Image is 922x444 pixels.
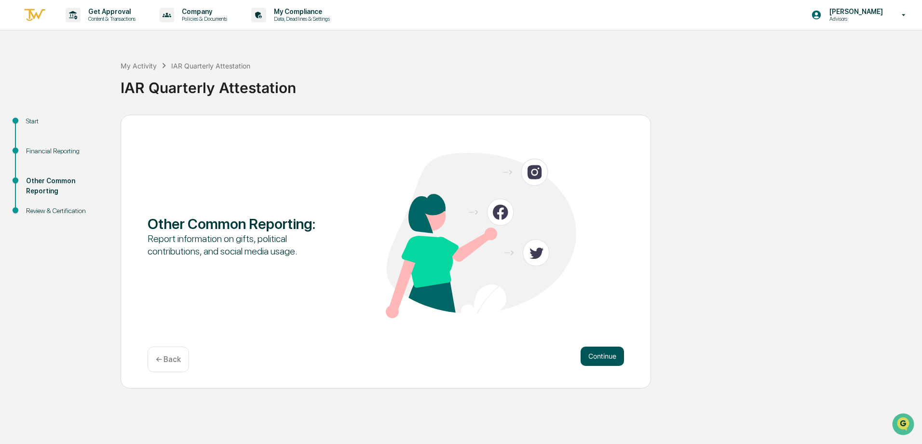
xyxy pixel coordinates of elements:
[33,74,158,83] div: Start new chat
[121,71,917,96] div: IAR Quarterly Attestation
[81,15,140,22] p: Content & Transactions
[33,83,122,91] div: We're available if you need us!
[26,146,105,156] div: Financial Reporting
[6,118,66,135] a: 🖐️Preclearance
[68,163,117,171] a: Powered byPylon
[23,7,46,23] img: logo
[822,8,888,15] p: [PERSON_NAME]
[266,8,335,15] p: My Compliance
[10,74,27,91] img: 1746055101610-c473b297-6a78-478c-a979-82029cc54cd1
[581,347,624,366] button: Continue
[386,153,576,318] img: Other Common Reporting
[6,136,65,153] a: 🔎Data Lookup
[10,141,17,148] div: 🔎
[96,163,117,171] span: Pylon
[174,15,232,22] p: Policies & Documents
[19,121,62,131] span: Preclearance
[26,176,105,196] div: Other Common Reporting
[156,355,181,364] p: ← Back
[891,412,917,438] iframe: Open customer support
[26,116,105,126] div: Start
[822,15,888,22] p: Advisors
[66,118,123,135] a: 🗄️Attestations
[148,215,338,232] div: Other Common Reporting :
[10,122,17,130] div: 🖐️
[121,62,157,70] div: My Activity
[171,62,250,70] div: IAR Quarterly Attestation
[81,8,140,15] p: Get Approval
[19,140,61,149] span: Data Lookup
[164,77,176,88] button: Start new chat
[266,15,335,22] p: Data, Deadlines & Settings
[174,8,232,15] p: Company
[26,206,105,216] div: Review & Certification
[148,232,338,257] div: Report information on gifts, political contributions, and social media usage.
[80,121,120,131] span: Attestations
[70,122,78,130] div: 🗄️
[10,20,176,36] p: How can we help?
